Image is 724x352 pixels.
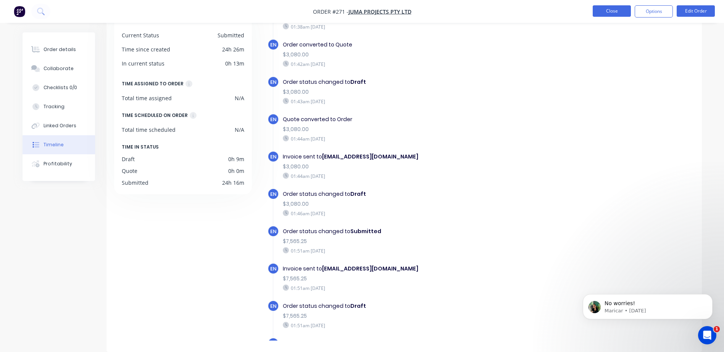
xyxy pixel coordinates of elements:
[283,61,547,67] div: 01:42am [DATE]
[14,6,25,17] img: Factory
[122,31,159,39] div: Current Status
[23,116,95,135] button: Linked Orders
[283,88,547,96] div: $3,080.00
[283,275,547,283] div: $7,565.25
[677,5,715,17] button: Edit Order
[283,41,547,49] div: Order converted to Quote
[235,94,244,102] div: N/A
[283,135,547,142] div: 01:44am [DATE]
[322,153,418,160] b: [EMAIL_ADDRESS][DOMAIN_NAME]
[122,143,159,151] span: TIME IN STATUS
[122,94,172,102] div: Total time assigned
[283,227,547,235] div: Order status changed to
[283,312,547,320] div: $7,565.25
[270,153,276,160] span: EN
[122,167,137,175] div: Quote
[283,237,547,245] div: $7,565.25
[698,326,716,344] iframe: Intercom live chat
[283,23,547,30] div: 01:38am [DATE]
[283,200,547,208] div: $3,080.00
[283,173,547,179] div: 01:44am [DATE]
[283,78,547,86] div: Order status changed to
[270,302,276,310] span: EN
[348,8,411,15] a: JUMA PROJECTS PTY LTD
[23,40,95,59] button: Order details
[350,227,381,235] b: Submitted
[350,190,366,198] b: Draft
[23,97,95,116] button: Tracking
[270,116,276,123] span: EN
[44,103,64,110] div: Tracking
[350,78,366,86] b: Draft
[228,155,244,163] div: 0h 9m
[225,59,244,67] div: 0h 13m
[44,46,76,53] div: Order details
[283,265,547,273] div: Invoice sent to
[122,126,176,134] div: Total time scheduled
[44,122,76,129] div: Linked Orders
[228,167,244,175] div: 0h 0m
[44,65,74,72] div: Collaborate
[270,265,276,272] span: EN
[23,59,95,78] button: Collaborate
[571,278,724,331] iframe: Intercom notifications message
[283,210,547,217] div: 01:46am [DATE]
[283,125,547,133] div: $3,080.00
[350,339,381,347] b: Submitted
[222,179,244,187] div: 24h 16m
[44,141,64,148] div: Timeline
[44,160,72,167] div: Profitability
[283,247,547,254] div: 01:51am [DATE]
[122,179,148,187] div: Submitted
[283,339,547,347] div: Order status changed to
[313,8,348,15] span: Order #271 -
[350,302,366,310] b: Draft
[270,41,276,48] span: EN
[283,153,547,161] div: Invoice sent to
[283,322,547,329] div: 01:51am [DATE]
[283,302,547,310] div: Order status changed to
[122,155,135,163] div: Draft
[593,5,631,17] button: Close
[44,84,77,91] div: Checklists 0/0
[222,45,244,53] div: 24h 26m
[122,59,164,67] div: In current status
[270,78,276,86] span: EN
[270,228,276,235] span: EN
[218,31,244,39] div: Submitted
[23,135,95,154] button: Timeline
[283,98,547,105] div: 01:43am [DATE]
[270,340,276,347] span: EN
[635,5,673,18] button: Options
[283,285,547,291] div: 01:51am [DATE]
[235,126,244,134] div: N/A
[23,154,95,173] button: Profitability
[283,115,547,123] div: Quote converted to Order
[23,78,95,97] button: Checklists 0/0
[714,326,720,332] span: 1
[322,265,418,272] b: [EMAIL_ADDRESS][DOMAIN_NAME]
[122,111,188,120] div: TIME SCHEDULED ON ORDER
[122,45,170,53] div: Time since created
[283,51,547,59] div: $3,080.00
[283,190,547,198] div: Order status changed to
[283,163,547,171] div: $3,080.00
[122,80,184,88] div: TIME ASSIGNED TO ORDER
[270,190,276,198] span: EN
